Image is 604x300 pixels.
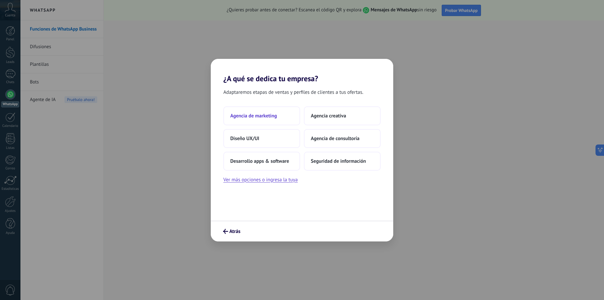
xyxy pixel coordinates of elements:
span: Agencia de marketing [230,113,277,119]
span: Desarrollo apps & software [230,158,289,164]
span: Adaptaremos etapas de ventas y perfiles de clientes a tus ofertas. [223,88,363,96]
button: Seguridad de información [304,152,381,171]
span: Diseño UX/UI [230,135,259,142]
h2: ¿A qué se dedica tu empresa? [211,59,393,83]
button: Agencia de marketing [223,106,300,125]
button: Desarrollo apps & software [223,152,300,171]
button: Ver más opciones o ingresa la tuya [223,176,298,184]
span: Agencia de consultoría [311,135,360,142]
button: Agencia de consultoría [304,129,381,148]
button: Atrás [220,226,243,237]
span: Seguridad de información [311,158,366,164]
span: Agencia creativa [311,113,346,119]
button: Diseño UX/UI [223,129,300,148]
span: Atrás [229,229,240,234]
button: Agencia creativa [304,106,381,125]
